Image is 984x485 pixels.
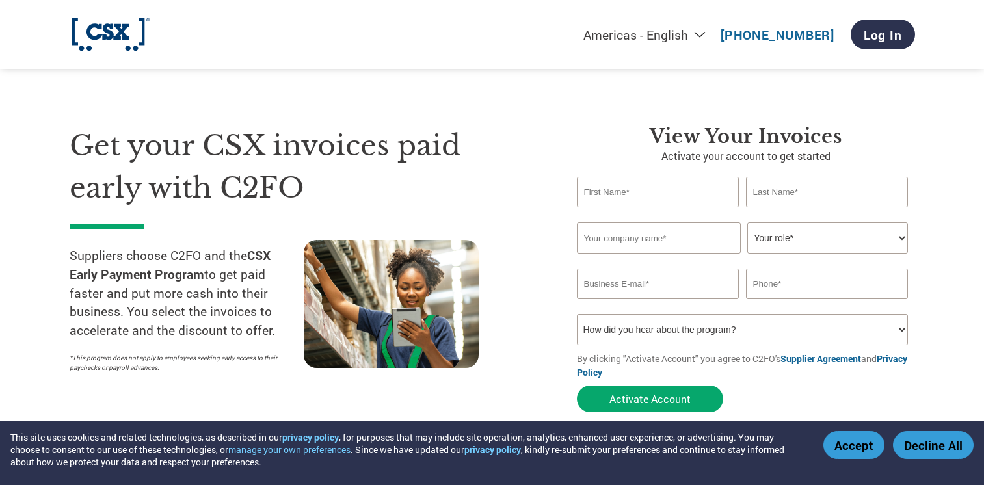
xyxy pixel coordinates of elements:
button: Activate Account [577,386,723,412]
div: This site uses cookies and related technologies, as described in our , for purposes that may incl... [10,431,804,468]
h3: View Your Invoices [577,125,915,148]
h1: Get your CSX invoices paid early with C2FO [70,125,538,209]
div: Invalid first name or first name is too long [577,209,739,217]
div: Invalid last name or last name is too long [746,209,909,217]
div: Inavlid Phone Number [746,300,909,309]
select: Title/Role [747,222,908,254]
button: Decline All [893,431,974,459]
input: Last Name* [746,177,909,207]
img: supply chain worker [304,240,479,368]
input: Phone* [746,269,909,299]
p: Suppliers choose C2FO and the to get paid faster and put more cash into their business. You selec... [70,246,304,340]
a: privacy policy [464,443,521,456]
div: Invalid company name or company name is too long [577,255,909,263]
a: privacy policy [282,431,339,443]
div: Inavlid Email Address [577,300,739,309]
a: Privacy Policy [577,352,907,378]
strong: CSX Early Payment Program [70,247,271,282]
input: Invalid Email format [577,269,739,299]
input: Your company name* [577,222,741,254]
button: manage your own preferences [228,443,351,456]
p: Activate your account to get started [577,148,915,164]
a: [PHONE_NUMBER] [721,27,834,43]
p: By clicking "Activate Account" you agree to C2FO's and [577,352,915,379]
a: Supplier Agreement [780,352,861,365]
img: CSX [70,17,153,53]
input: First Name* [577,177,739,207]
p: *This program does not apply to employees seeking early access to their paychecks or payroll adva... [70,353,291,373]
button: Accept [823,431,884,459]
a: Log In [851,20,915,49]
